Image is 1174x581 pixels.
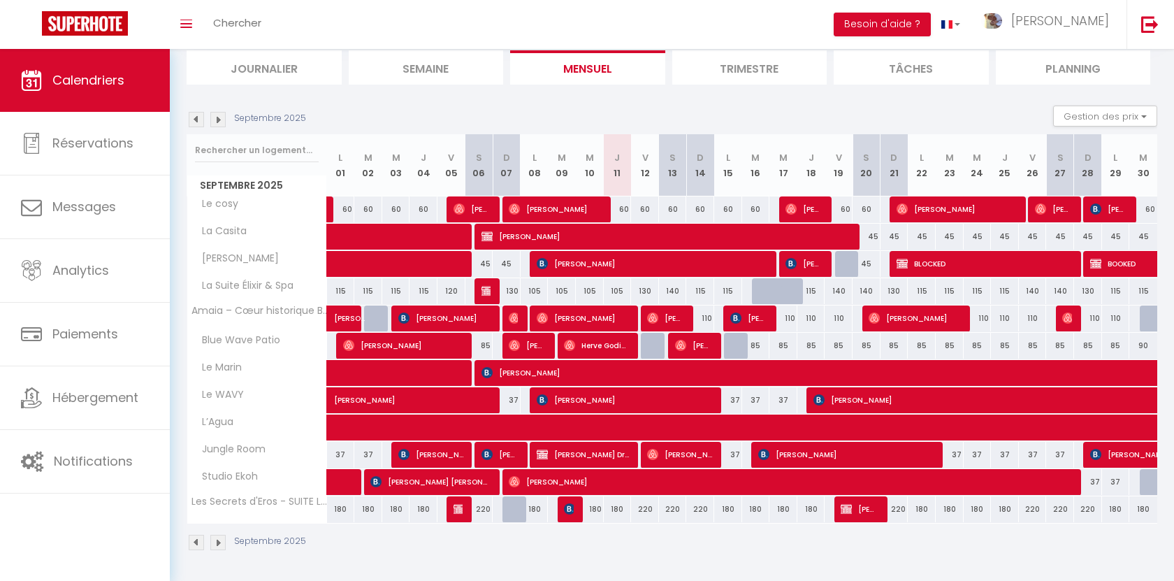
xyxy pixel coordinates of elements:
span: Les Secrets d'Eros - SUITE LUXE [189,496,329,507]
abbr: M [751,151,760,164]
div: 85 [880,333,908,359]
abbr: J [1002,151,1008,164]
span: La Suite Élixir & Spa [189,278,297,294]
abbr: L [726,151,730,164]
span: [PERSON_NAME] [343,332,464,359]
div: 115 [964,278,992,304]
abbr: M [945,151,954,164]
div: 105 [604,278,632,304]
span: Le Marin [189,360,245,375]
div: 115 [936,278,964,304]
div: 180 [1102,496,1130,522]
th: 24 [964,134,992,196]
div: 110 [1019,306,1047,331]
div: 180 [714,496,742,522]
th: 25 [991,134,1019,196]
div: 180 [991,496,1019,522]
div: 60 [825,196,853,222]
abbr: L [1113,151,1117,164]
img: logout [1141,15,1159,33]
div: 45 [493,251,521,277]
div: 60 [686,196,714,222]
div: 85 [1019,333,1047,359]
th: 22 [908,134,936,196]
div: 45 [1046,224,1074,250]
span: [PERSON_NAME] [675,332,712,359]
span: [PERSON_NAME] [509,468,1077,495]
div: 180 [936,496,964,522]
span: Blue Wave Patio [189,333,284,348]
span: [PERSON_NAME] [647,441,712,468]
li: Journalier [187,50,342,85]
div: 115 [1102,278,1130,304]
th: 30 [1129,134,1157,196]
div: 110 [1074,306,1102,331]
img: ... [981,13,1002,29]
abbr: M [1139,151,1147,164]
div: 140 [1019,278,1047,304]
div: 105 [521,278,549,304]
div: 37 [1019,442,1047,468]
div: 180 [327,496,355,522]
div: 60 [382,196,410,222]
abbr: V [836,151,842,164]
span: [PERSON_NAME] [869,305,962,331]
span: [PERSON_NAME] [334,380,527,406]
th: 13 [659,134,687,196]
div: 37 [1046,442,1074,468]
span: Amaia – Cœur historique Bayonne [189,306,329,316]
div: 115 [908,278,936,304]
span: [PERSON_NAME] [841,496,878,522]
div: 85 [1074,333,1102,359]
div: 45 [1074,224,1102,250]
li: Trimestre [672,50,827,85]
div: 220 [631,496,659,522]
div: 110 [825,306,853,331]
div: 220 [1046,496,1074,522]
span: [PERSON_NAME] [537,305,630,331]
span: [PERSON_NAME] [537,250,769,277]
span: Le WAVY [189,387,247,403]
span: [PERSON_NAME] [454,196,491,222]
p: Septembre 2025 [234,535,306,548]
div: 220 [686,496,714,522]
div: 45 [1102,224,1130,250]
div: 140 [825,278,853,304]
div: 85 [1102,333,1130,359]
span: [PERSON_NAME] [509,332,546,359]
abbr: D [697,151,704,164]
div: 85 [797,333,825,359]
div: 60 [853,196,880,222]
div: 115 [1129,278,1157,304]
th: 21 [880,134,908,196]
th: 11 [604,134,632,196]
th: 29 [1102,134,1130,196]
button: Ouvrir le widget de chat LiveChat [11,6,53,48]
div: 60 [742,196,770,222]
a: [PERSON_NAME] [327,387,355,414]
abbr: V [448,151,454,164]
div: 110 [769,306,797,331]
div: 105 [548,278,576,304]
th: 26 [1019,134,1047,196]
span: [PERSON_NAME] Drommi [537,441,630,468]
div: 220 [1074,496,1102,522]
abbr: M [586,151,594,164]
th: 28 [1074,134,1102,196]
span: [PERSON_NAME] [334,298,366,324]
th: 18 [797,134,825,196]
div: 85 [769,333,797,359]
div: 60 [327,196,355,222]
abbr: J [809,151,814,164]
span: [PERSON_NAME] [189,251,282,266]
div: 45 [991,224,1019,250]
abbr: S [476,151,482,164]
div: 115 [327,278,355,304]
li: Planning [996,50,1151,85]
div: 85 [908,333,936,359]
div: 110 [991,306,1019,331]
span: [PERSON_NAME] [1011,12,1109,29]
div: 60 [631,196,659,222]
span: [PERSON_NAME] [785,196,822,222]
th: 12 [631,134,659,196]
